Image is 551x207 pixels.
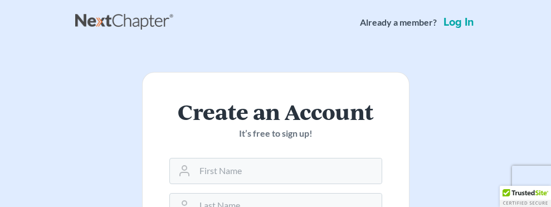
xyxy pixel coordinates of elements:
[441,17,476,28] a: Log in
[360,16,437,29] strong: Already a member?
[500,186,551,207] div: TrustedSite Certified
[169,99,382,123] h2: Create an Account
[169,127,382,140] p: It’s free to sign up!
[195,158,382,183] input: First Name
